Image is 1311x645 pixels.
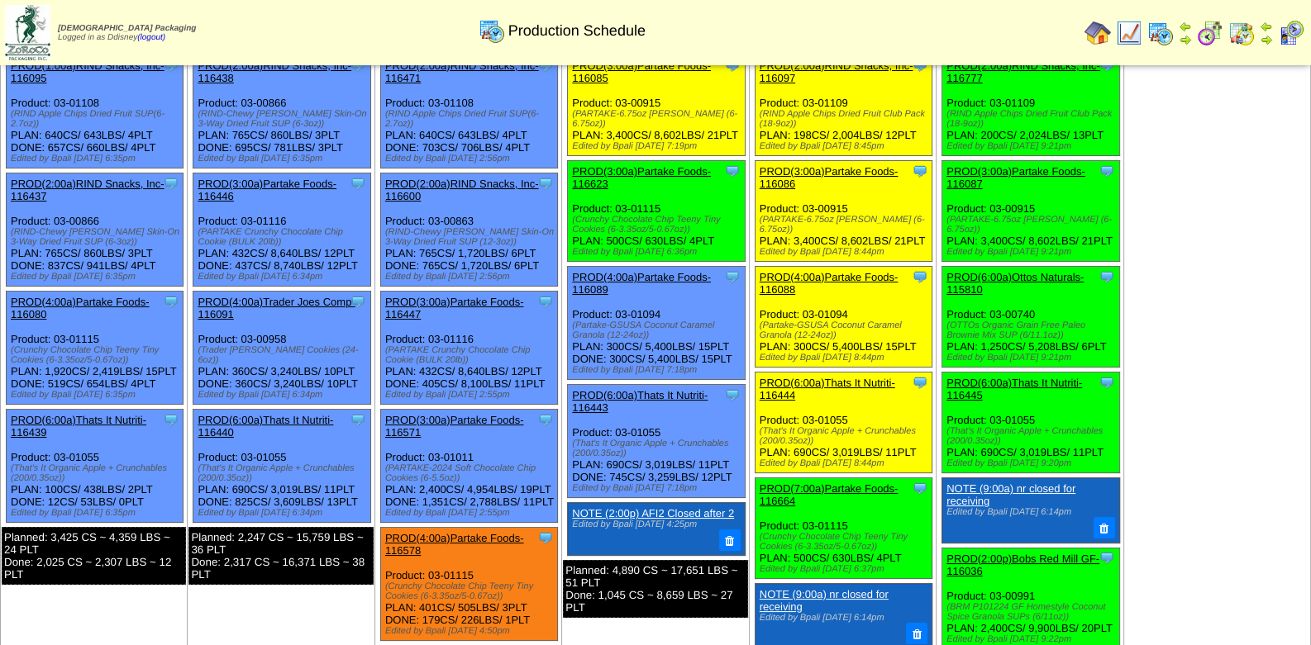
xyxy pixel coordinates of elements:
a: NOTE (9:00a) nr closed for receiving [946,482,1075,507]
img: arrowright.gif [1179,33,1192,46]
img: home.gif [1085,20,1111,46]
div: (Trader [PERSON_NAME] Cookies (24-6oz)) [198,345,369,365]
div: (Partake-GSUSA Coconut Caramel Granola (12-24oz)) [760,320,932,340]
img: Tooltip [537,175,554,192]
div: (PARTAKE-2024 Soft Chocolate Chip Cookies (6-5.5oz)) [385,463,557,483]
div: Planned: 4,890 CS ~ 17,651 LBS ~ 51 PLT Done: 1,045 CS ~ 8,659 LBS ~ 27 PLT [563,560,747,618]
div: Product: 03-01109 PLAN: 198CS / 2,004LBS / 12PLT [755,55,932,156]
div: Product: 03-00866 PLAN: 765CS / 860LBS / 3PLT DONE: 837CS / 941LBS / 4PLT [7,173,184,287]
div: Product: 03-01055 PLAN: 690CS / 3,019LBS / 11PLT [755,372,932,473]
div: (RIND-Chewy [PERSON_NAME] Skin-On 3-Way Dried Fruit SUP (12-3oz)) [385,227,557,247]
a: PROD(4:00a)Partake Foods-116089 [572,271,711,296]
a: PROD(3:00a)Partake Foods-116571 [385,414,524,439]
div: Product: 03-01108 PLAN: 640CS / 643LBS / 4PLT DONE: 703CS / 706LBS / 4PLT [380,55,557,168]
div: Edited by Bpali [DATE] 2:56pm [385,272,557,282]
a: PROD(2:00a)RIND Snacks, Inc-116471 [385,59,539,84]
div: Product: 03-01115 PLAN: 401CS / 505LBS / 3PLT DONE: 179CS / 226LBS / 1PLT [380,528,557,641]
div: Product: 03-01055 PLAN: 690CS / 3,019LBS / 11PLT DONE: 825CS / 3,609LBS / 13PLT [193,410,370,523]
div: Product: 03-00740 PLAN: 1,250CS / 5,208LBS / 6PLT [942,267,1119,368]
img: calendarcustomer.gif [1278,20,1304,46]
span: [DEMOGRAPHIC_DATA] Packaging [58,24,196,33]
div: (PARTAKE-6.75oz [PERSON_NAME] (6-6.75oz)) [572,109,744,129]
div: Edited by Bpali [DATE] 6:35pm [11,390,183,400]
div: Edited by Bpali [DATE] 6:35pm [11,154,183,164]
div: Edited by Bpali [DATE] 4:25pm [572,519,737,529]
div: Product: 03-01116 PLAN: 432CS / 8,640LBS / 12PLT DONE: 437CS / 8,740LBS / 12PLT [193,173,370,287]
div: (That's It Organic Apple + Crunchables (200/0.35oz)) [11,463,183,483]
div: Edited by Bpali [DATE] 2:55pm [385,508,557,518]
img: calendarinout.gif [1228,20,1255,46]
div: (Crunchy Chocolate Chip Teeny Tiny Cookies (6-3.35oz/5-0.67oz)) [572,215,744,235]
div: Edited by Bpali [DATE] 6:34pm [198,272,369,282]
button: Delete Note [906,623,927,644]
img: Tooltip [1099,374,1115,391]
img: Tooltip [163,411,179,428]
img: arrowleft.gif [1260,20,1273,33]
div: Edited by Bpali [DATE] 6:34pm [198,390,369,400]
div: Product: 03-00958 PLAN: 360CS / 3,240LBS / 10PLT DONE: 360CS / 3,240LBS / 10PLT [193,292,370,405]
div: (That's It Organic Apple + Crunchables (200/0.35oz)) [760,426,932,446]
img: calendarprod.gif [1147,20,1174,46]
div: Edited by Bpali [DATE] 9:21pm [946,141,1118,151]
div: (Crunchy Chocolate Chip Teeny Tiny Cookies (6-3.35oz/5-0.67oz)) [760,532,932,552]
img: zoroco-logo-small.webp [5,5,50,60]
img: Tooltip [912,163,928,179]
div: Edited by Bpali [DATE] 8:44pm [760,247,932,257]
img: Tooltip [724,163,741,179]
img: Tooltip [1099,549,1115,566]
img: Tooltip [537,411,554,428]
div: Product: 03-00915 PLAN: 3,400CS / 8,602LBS / 21PLT [755,161,932,262]
div: Product: 03-01055 PLAN: 690CS / 3,019LBS / 11PLT [942,372,1119,473]
div: Edited by Bpali [DATE] 6:37pm [760,564,932,574]
div: Edited by Bpali [DATE] 8:44pm [760,458,932,468]
div: (RIND-Chewy [PERSON_NAME] Skin-On 3-Way Dried Fruit SUP (6-3oz)) [11,227,183,247]
a: PROD(1:00a)RIND Snacks, Inc-116095 [11,59,164,84]
a: PROD(3:00a)Partake Foods-116086 [760,165,899,190]
div: Product: 03-00866 PLAN: 765CS / 860LBS / 3PLT DONE: 695CS / 781LBS / 3PLT [193,55,370,168]
div: Edited by Bpali [DATE] 8:44pm [760,353,932,363]
div: (PARTAKE-6.75oz [PERSON_NAME] (6-6.75oz)) [946,215,1118,235]
div: Edited by Bpali [DATE] 7:19pm [572,141,744,151]
div: (Partake-GSUSA Coconut Caramel Granola (12-24oz)) [572,320,744,340]
div: (PARTAKE Crunchy Chocolate Chip Cookie (BULK 20lb)) [385,345,557,365]
img: Tooltip [163,175,179,192]
span: Logged in as Ddisney [58,24,196,42]
div: Product: 03-01108 PLAN: 640CS / 643LBS / 4PLT DONE: 657CS / 660LBS / 4PLT [7,55,184,168]
img: Tooltip [350,175,366,192]
div: Edited by Bpali [DATE] 4:50pm [385,626,557,636]
div: Edited by Bpali [DATE] 6:35pm [11,508,183,518]
div: Product: 03-01055 PLAN: 100CS / 438LBS / 2PLT DONE: 12CS / 53LBS / 0PLT [7,410,184,523]
img: Tooltip [724,387,741,403]
div: (That's It Organic Apple + Crunchables (200/0.35oz)) [572,439,744,458]
div: Edited by Bpali [DATE] 9:21pm [946,247,1118,257]
div: Edited by Bpali [DATE] 7:18pm [572,365,744,375]
img: calendarblend.gif [1197,20,1223,46]
a: PROD(7:00a)Partake Foods-116664 [760,482,899,507]
div: Edited by Bpali [DATE] 6:35pm [198,154,369,164]
div: (Crunchy Chocolate Chip Teeny Tiny Cookies (6-3.35oz/5-0.67oz)) [11,345,183,365]
a: PROD(2:00p)Bobs Red Mill GF-116036 [946,553,1099,577]
div: Product: 03-01115 PLAN: 500CS / 630LBS / 4PLT [568,161,745,262]
img: Tooltip [912,268,928,285]
img: Tooltip [350,293,366,310]
div: (RIND Apple Chips Dried Fruit Club Pack (18-9oz)) [946,109,1118,129]
a: PROD(6:00a)Thats It Nutriti-116443 [572,389,708,414]
img: Tooltip [163,293,179,310]
div: (Crunchy Chocolate Chip Teeny Tiny Cookies (6-3.35oz/5-0.67oz)) [385,581,557,601]
div: Product: 03-01115 PLAN: 1,920CS / 2,419LBS / 15PLT DONE: 519CS / 654LBS / 4PLT [7,292,184,405]
a: PROD(2:00a)RIND Snacks, Inc-116097 [760,59,913,84]
a: NOTE (9:00a) nr closed for receiving [760,588,889,613]
div: Edited by Bpali [DATE] 9:21pm [946,353,1118,363]
div: Edited by Bpali [DATE] 8:45pm [760,141,932,151]
a: PROD(6:00a)Ottos Naturals-115810 [946,271,1084,296]
div: Product: 03-01011 PLAN: 2,400CS / 4,954LBS / 19PLT DONE: 1,351CS / 2,788LBS / 11PLT [380,410,557,523]
a: PROD(2:00a)RIND Snacks, Inc-116438 [198,59,351,84]
div: Edited by Bpali [DATE] 6:36pm [572,247,744,257]
div: Planned: 3,425 CS ~ 4,359 LBS ~ 24 PLT Done: 2,025 CS ~ 2,307 LBS ~ 12 PLT [2,527,186,585]
img: arrowright.gif [1260,33,1273,46]
div: (PARTAKE-6.75oz [PERSON_NAME] (6-6.75oz)) [760,215,932,235]
img: Tooltip [537,293,554,310]
a: PROD(6:00a)Thats It Nutriti-116445 [946,377,1082,401]
a: PROD(4:00a)Partake Foods-116578 [385,532,524,557]
a: NOTE (2:00p) AFI2 Closed after 2 [572,507,734,519]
